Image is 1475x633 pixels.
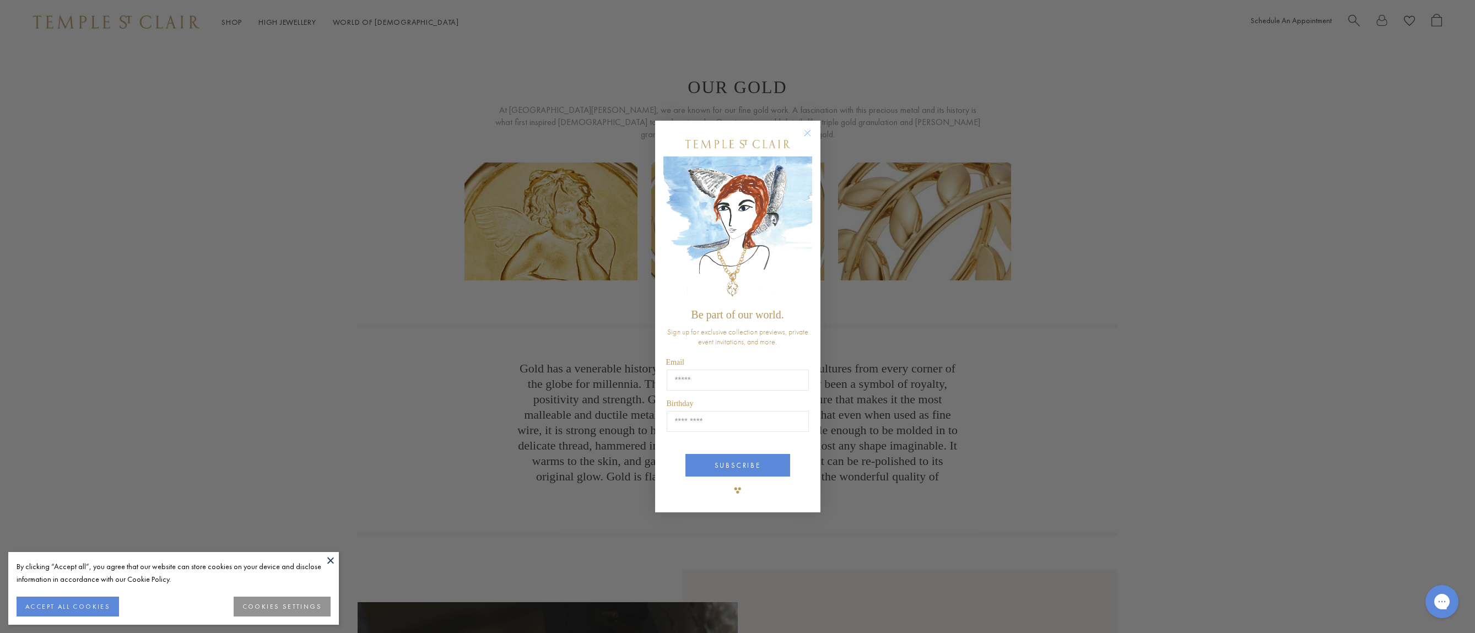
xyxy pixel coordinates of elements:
button: ACCEPT ALL COOKIES [17,597,119,616]
img: TSC [727,479,749,501]
button: COOKIES SETTINGS [234,597,331,616]
div: By clicking “Accept all”, you agree that our website can store cookies on your device and disclos... [17,560,331,586]
input: Email [667,370,809,391]
button: SUBSCRIBE [685,454,790,477]
iframe: Gorgias live chat messenger [1420,581,1464,622]
span: Birthday [667,399,694,408]
img: Temple St. Clair [685,140,790,148]
span: Sign up for exclusive collection previews, private event invitations, and more. [667,327,808,347]
button: Close dialog [806,132,820,145]
span: Email [666,358,684,366]
img: c4a9eb12-d91a-4d4a-8ee0-386386f4f338.jpeg [663,156,812,304]
span: Be part of our world. [691,309,784,321]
